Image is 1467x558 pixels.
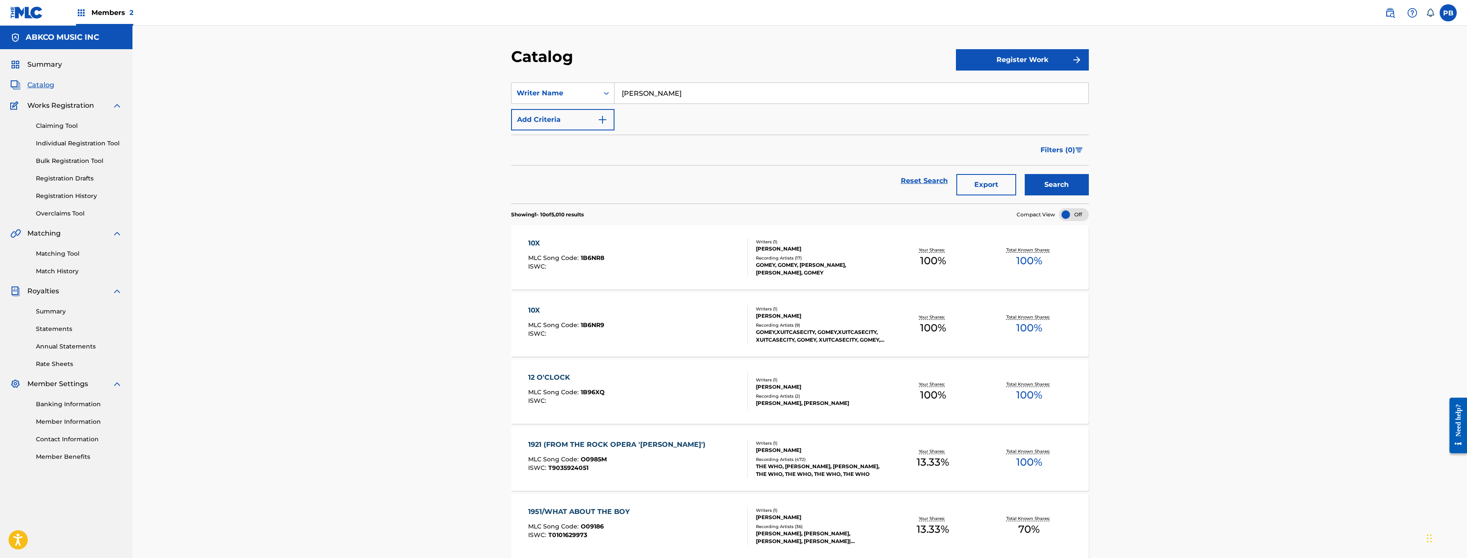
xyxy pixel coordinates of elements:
div: 10X [528,238,604,248]
a: 12 O'CLOCKMLC Song Code:1B96XQISWC:Writers (1)[PERSON_NAME]Recording Artists (2)[PERSON_NAME], [P... [511,360,1089,424]
img: Accounts [10,32,21,43]
div: Recording Artists ( 2 ) [756,393,885,399]
a: Contact Information [36,435,122,444]
span: 1B6NR8 [581,254,604,262]
div: [PERSON_NAME] [756,514,885,521]
a: Registration History [36,192,122,201]
p: Showing 1 - 10 of 5,010 results [511,211,584,218]
span: 100 % [920,320,946,336]
img: help [1407,8,1417,18]
button: Register Work [956,49,1089,71]
span: Summary [27,59,62,70]
span: Matching [27,228,61,239]
span: T9035924051 [548,464,588,472]
img: expand [112,286,122,296]
img: expand [112,100,122,111]
span: 1B96XQ [581,388,605,396]
div: GOMEY, GOMEY, [PERSON_NAME], [PERSON_NAME], GOMEY [756,261,885,277]
a: CatalogCatalog [10,80,54,90]
div: 1921 (FROM THE ROCK OPERA '[PERSON_NAME]') [528,440,710,450]
p: Your Shares: [919,381,947,387]
span: ISWC : [528,397,548,404]
div: GOMEY,XUITCASECITY, GOMEY,XUITCASECITY, XUITCASECITY, GOMEY, XUITCASECITY, GOMEY, [GEOGRAPHIC_DATA] [756,328,885,344]
a: 1951/WHAT ABOUT THE BOYMLC Song Code:O09186ISWC:T0101629973Writers (1)[PERSON_NAME]Recording Arti... [511,494,1089,558]
span: MLC Song Code : [528,523,581,530]
p: Your Shares: [919,448,947,455]
span: Members [91,8,133,18]
div: Recording Artists ( 9 ) [756,322,885,328]
h2: Catalog [511,47,577,66]
span: 1B6NR9 [581,321,604,329]
a: 10XMLC Song Code:1B6NR9ISWC:Writers (1)[PERSON_NAME]Recording Artists (9)GOMEY,XUITCASECITY, GOME... [511,292,1089,357]
img: Royalties [10,286,21,296]
div: Writers ( 1 ) [756,377,885,383]
a: Rate Sheets [36,360,122,369]
p: Total Known Shares: [1006,515,1052,522]
span: ISWC : [528,330,548,337]
img: Summary [10,59,21,70]
span: ISWC : [528,464,548,472]
div: Writers ( 1 ) [756,306,885,312]
span: T0101629973 [548,531,587,539]
a: Bulk Registration Tool [36,156,122,165]
iframe: Resource Center [1443,391,1467,460]
span: MLC Song Code : [528,254,581,262]
div: Notifications [1426,9,1435,17]
a: 1921 (FROM THE ROCK OPERA '[PERSON_NAME]')MLC Song Code:O0985MISWC:T9035924051Writers (1)[PERSON_... [511,427,1089,491]
a: 10XMLC Song Code:1B6NR8ISWC:Writers (1)[PERSON_NAME]Recording Artists (17)GOMEY, GOMEY, [PERSON_N... [511,225,1089,289]
div: [PERSON_NAME] [756,312,885,320]
div: Recording Artists ( 36 ) [756,523,885,530]
button: Add Criteria [511,109,614,130]
button: Filters (0) [1035,139,1089,161]
a: Public Search [1382,4,1399,21]
img: expand [112,228,122,239]
button: Search [1025,174,1089,195]
span: MLC Song Code : [528,321,581,329]
a: Banking Information [36,400,122,409]
a: Match History [36,267,122,276]
div: Writers ( 1 ) [756,507,885,514]
span: 2 [129,9,133,17]
div: 12 O'CLOCK [528,372,605,383]
span: Member Settings [27,379,88,389]
span: MLC Song Code : [528,388,581,396]
p: Your Shares: [919,314,947,320]
span: 70 % [1018,522,1040,537]
span: Royalties [27,286,59,296]
a: Statements [36,325,122,334]
span: 100 % [1016,455,1042,470]
span: 100 % [920,253,946,269]
a: Registration Drafts [36,174,122,183]
p: Total Known Shares: [1006,314,1052,320]
div: 1951/WHAT ABOUT THE BOY [528,507,634,517]
a: Overclaims Tool [36,209,122,218]
div: Writers ( 1 ) [756,440,885,446]
button: Export [956,174,1016,195]
span: Works Registration [27,100,94,111]
div: 10X [528,305,604,316]
img: Top Rightsholders [76,8,86,18]
a: Annual Statements [36,342,122,351]
a: Member Benefits [36,452,122,461]
div: [PERSON_NAME] [756,446,885,454]
div: [PERSON_NAME], [PERSON_NAME] [756,399,885,407]
span: O09186 [581,523,604,530]
a: Member Information [36,417,122,426]
a: Reset Search [897,171,952,190]
span: O0985M [581,455,607,463]
a: Claiming Tool [36,121,122,130]
p: Total Known Shares: [1006,448,1052,455]
span: 100 % [1016,320,1042,336]
img: Matching [10,228,21,239]
span: 100 % [1016,253,1042,269]
span: 100 % [1016,387,1042,403]
img: Member Settings [10,379,21,389]
div: Drag [1427,526,1432,551]
form: Search Form [511,83,1089,204]
p: Your Shares: [919,247,947,253]
div: [PERSON_NAME] [756,245,885,253]
div: Chat Widget [1424,517,1467,558]
span: 13.33 % [917,455,949,470]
